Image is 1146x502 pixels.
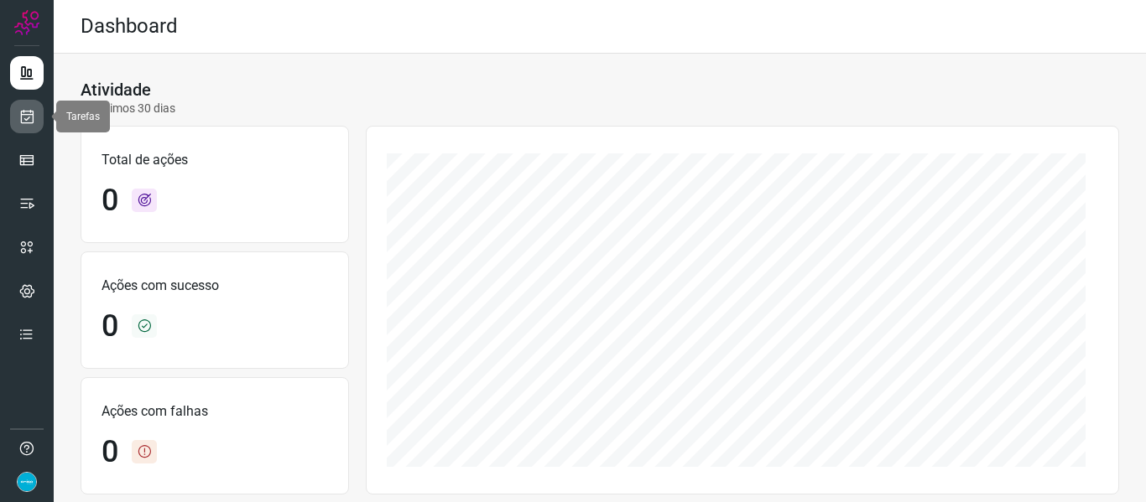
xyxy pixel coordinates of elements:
span: Tarefas [66,111,100,122]
h1: 0 [102,308,118,344]
h1: 0 [102,434,118,470]
p: Ações com falhas [102,401,328,422]
h3: Atividade [81,80,151,100]
img: Logo [14,10,39,35]
h1: 0 [102,183,118,219]
p: Ações com sucesso [102,276,328,296]
p: Total de ações [102,150,328,170]
img: 86fc21c22a90fb4bae6cb495ded7e8f6.png [17,472,37,492]
h2: Dashboard [81,14,178,39]
p: Últimos 30 dias [81,100,175,117]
